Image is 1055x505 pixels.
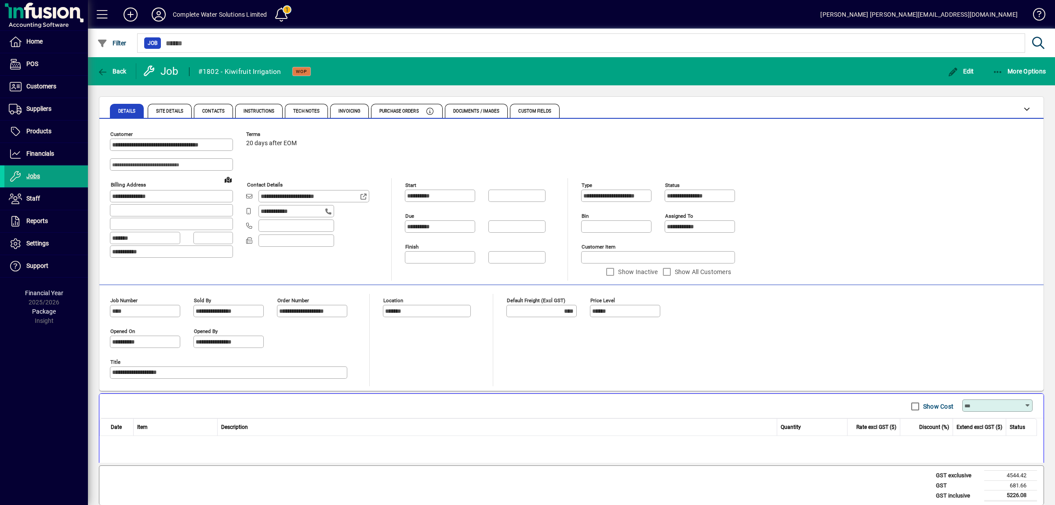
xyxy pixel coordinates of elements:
span: Terms [246,132,299,137]
span: Quantity [781,423,801,431]
button: Back [95,63,129,79]
span: Financial Year [25,289,63,296]
a: Settings [4,233,88,255]
mat-label: Opened by [194,328,218,334]
a: Reports [4,210,88,232]
span: Extend excl GST ($) [957,423,1002,431]
span: Discount (%) [919,423,949,431]
span: Settings [26,240,49,247]
span: Financials [26,150,54,157]
mat-label: Due [405,213,414,219]
mat-label: Opened On [110,328,135,334]
mat-label: Type [582,182,592,188]
mat-label: Assigned to [665,213,693,219]
span: Job [148,39,157,48]
span: Invoicing [338,109,360,113]
td: 681.66 [984,480,1037,490]
a: POS [4,53,88,75]
mat-label: Order number [277,297,309,304]
button: Filter [95,35,129,51]
span: Tech Notes [293,109,320,113]
button: Edit [946,63,976,79]
td: GST inclusive [931,490,984,501]
div: [PERSON_NAME] [PERSON_NAME][EMAIL_ADDRESS][DOMAIN_NAME] [820,7,1018,22]
span: Date [111,423,122,431]
button: Add [116,7,145,22]
a: Home [4,31,88,53]
span: Rate excl GST ($) [856,423,896,431]
span: Instructions [244,109,274,113]
a: Staff [4,188,88,210]
td: GST [931,480,984,490]
div: Job [143,64,180,78]
span: Products [26,128,51,135]
span: Jobs [26,172,40,179]
span: Filter [97,40,127,47]
mat-label: Job number [110,297,138,304]
span: POS [26,60,38,67]
span: Status [1010,423,1025,431]
span: Edit [948,68,974,75]
button: Profile [145,7,173,22]
a: Products [4,121,88,143]
mat-label: Finish [405,244,418,250]
span: Back [97,68,127,75]
td: 5226.08 [984,490,1037,501]
span: Support [26,262,48,269]
span: Staff [26,195,40,202]
span: Custom Fields [518,109,551,113]
mat-label: Title [110,359,120,365]
span: Customers [26,83,56,90]
a: Suppliers [4,98,88,120]
a: Support [4,255,88,277]
span: Suppliers [26,105,51,112]
span: Description [221,423,248,431]
td: 4544.42 [984,471,1037,481]
a: Customers [4,76,88,98]
mat-label: Location [383,297,403,304]
span: Site Details [156,109,183,113]
mat-label: Customer Item [582,244,615,250]
td: GST exclusive [931,471,984,481]
span: Home [26,38,43,45]
app-page-header-button: Back [88,63,136,79]
div: #1802 - Kiwifruit Irrigation [198,65,281,79]
mat-label: Bin [582,213,589,219]
a: Financials [4,143,88,165]
mat-label: Default Freight (excl GST) [507,297,565,304]
mat-label: Start [405,182,416,188]
a: View on map [221,172,235,187]
span: Documents / Images [453,109,500,113]
label: Show Cost [921,402,953,411]
span: More Options [993,68,1046,75]
div: Complete Water Solutions Limited [173,7,267,22]
span: Package [32,308,56,315]
a: Knowledge Base [1026,2,1044,30]
span: Contacts [202,109,225,113]
span: Reports [26,217,48,224]
span: Item [137,423,148,431]
span: Details [118,109,135,113]
button: More Options [990,63,1048,79]
span: 20 days after EOM [246,140,297,147]
span: Purchase Orders [379,109,419,113]
mat-label: Sold by [194,297,211,304]
mat-label: Customer [110,131,133,137]
mat-label: Price Level [590,297,615,304]
mat-label: Status [665,182,680,188]
span: WOP [296,69,307,74]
